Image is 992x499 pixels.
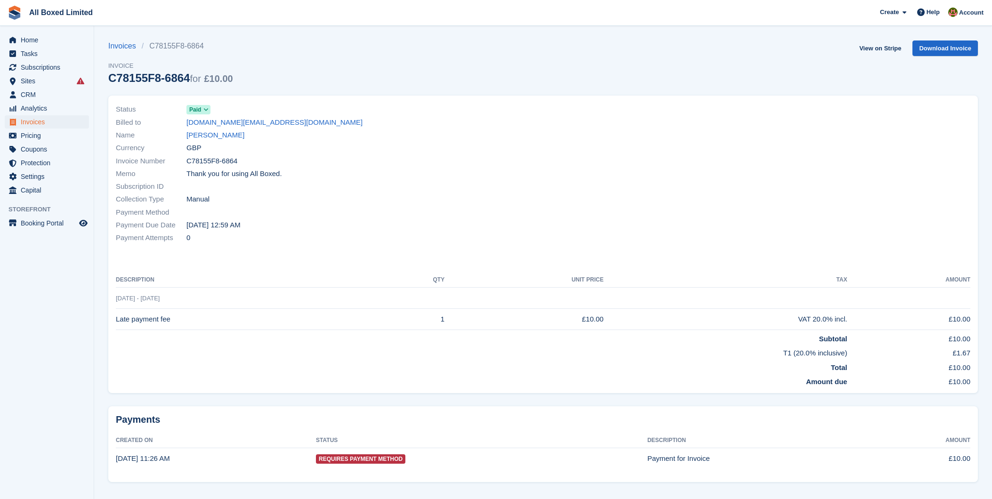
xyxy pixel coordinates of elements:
[5,143,89,156] a: menu
[25,5,97,20] a: All Boxed Limited
[444,309,604,330] td: £10.00
[116,104,186,115] span: Status
[819,335,847,343] strong: Subtotal
[21,170,77,183] span: Settings
[927,8,940,17] span: Help
[5,88,89,101] a: menu
[189,105,201,114] span: Paid
[21,47,77,60] span: Tasks
[116,309,387,330] td: Late payment fee
[21,88,77,101] span: CRM
[116,414,970,426] h2: Payments
[5,102,89,115] a: menu
[444,273,604,288] th: Unit Price
[847,330,970,344] td: £10.00
[5,115,89,129] a: menu
[959,8,984,17] span: Account
[21,217,77,230] span: Booking Portal
[21,74,77,88] span: Sites
[647,433,879,448] th: Description
[21,33,77,47] span: Home
[116,194,186,205] span: Collection Type
[21,115,77,129] span: Invoices
[948,8,958,17] img: Sharon Hawkins
[604,314,847,325] div: VAT 20.0% incl.
[647,448,879,469] td: Payment for Invoice
[21,184,77,197] span: Capital
[116,156,186,167] span: Invoice Number
[116,344,847,359] td: T1 (20.0% inclusive)
[5,33,89,47] a: menu
[847,273,970,288] th: Amount
[5,184,89,197] a: menu
[5,129,89,142] a: menu
[186,156,237,167] span: C78155F8-6864
[806,378,847,386] strong: Amount due
[78,217,89,229] a: Preview store
[5,61,89,74] a: menu
[186,117,363,128] a: [DOMAIN_NAME][EMAIL_ADDRESS][DOMAIN_NAME]
[116,433,316,448] th: Created On
[5,156,89,169] a: menu
[5,74,89,88] a: menu
[186,104,210,115] a: Paid
[190,73,201,84] span: for
[186,169,282,179] span: Thank you for using All Boxed.
[116,130,186,141] span: Name
[5,170,89,183] a: menu
[21,102,77,115] span: Analytics
[879,448,970,469] td: £10.00
[21,156,77,169] span: Protection
[108,40,142,52] a: Invoices
[855,40,905,56] a: View on Stripe
[879,433,970,448] th: Amount
[912,40,978,56] a: Download Invoice
[604,273,847,288] th: Tax
[847,344,970,359] td: £1.67
[116,295,160,302] span: [DATE] - [DATE]
[116,207,186,218] span: Payment Method
[108,72,233,84] div: C78155F8-6864
[186,194,210,205] span: Manual
[108,40,233,52] nav: breadcrumbs
[77,77,84,85] i: Smart entry sync failures have occurred
[880,8,899,17] span: Create
[116,169,186,179] span: Memo
[116,117,186,128] span: Billed to
[186,220,241,231] time: 2025-10-03 23:59:59 UTC
[186,143,202,153] span: GBP
[116,273,387,288] th: Description
[108,61,233,71] span: Invoice
[116,454,170,462] time: 2025-10-03 10:26:37 UTC
[8,6,22,20] img: stora-icon-8386f47178a22dfd0bd8f6a31ec36ba5ce8667c1dd55bd0f319d3a0aa187defe.svg
[21,61,77,74] span: Subscriptions
[116,143,186,153] span: Currency
[316,454,405,464] span: Requires Payment Method
[387,309,445,330] td: 1
[8,205,94,214] span: Storefront
[316,433,647,448] th: Status
[116,220,186,231] span: Payment Due Date
[21,143,77,156] span: Coupons
[5,47,89,60] a: menu
[21,129,77,142] span: Pricing
[847,373,970,387] td: £10.00
[186,233,190,243] span: 0
[847,309,970,330] td: £10.00
[847,359,970,373] td: £10.00
[5,217,89,230] a: menu
[387,273,445,288] th: QTY
[204,73,233,84] span: £10.00
[116,233,186,243] span: Payment Attempts
[186,130,244,141] a: [PERSON_NAME]
[116,181,186,192] span: Subscription ID
[831,363,847,371] strong: Total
